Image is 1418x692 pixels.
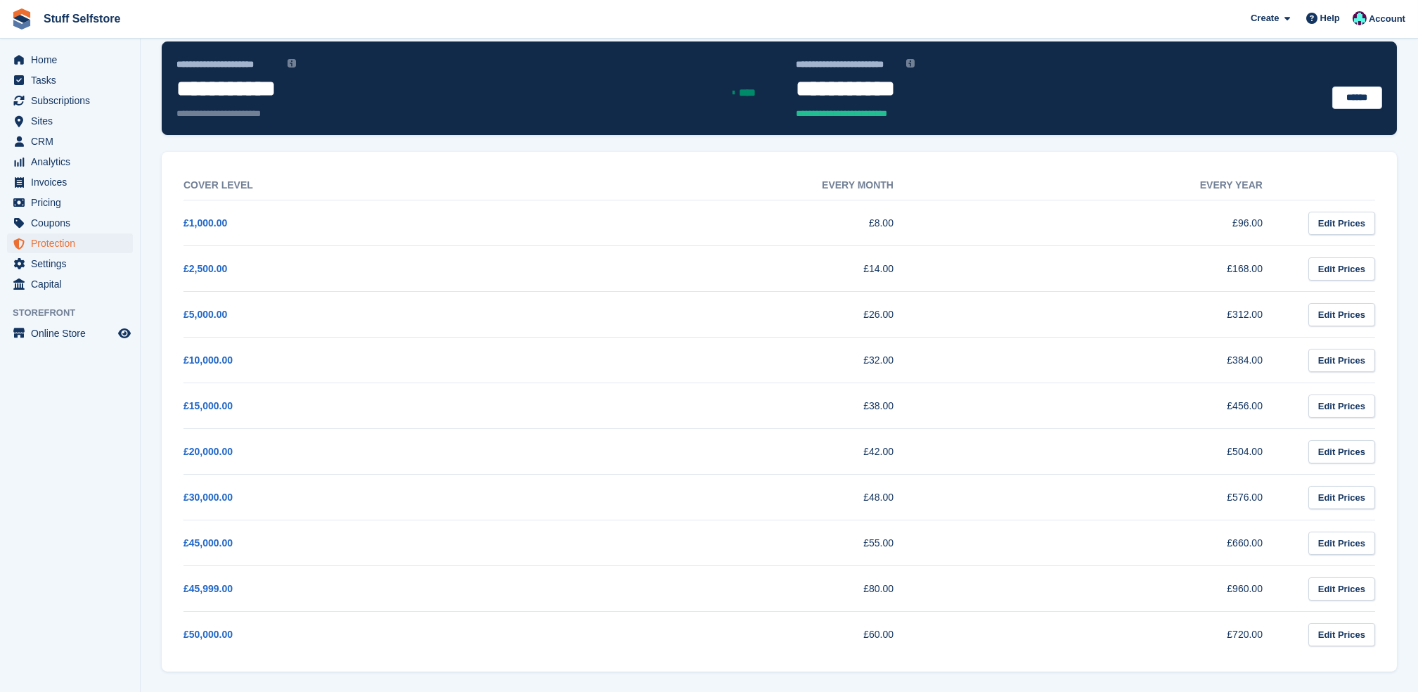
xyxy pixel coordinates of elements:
[553,566,922,612] td: £80.00
[922,429,1291,475] td: £504.00
[1308,623,1375,646] a: Edit Prices
[922,292,1291,338] td: £312.00
[31,132,115,151] span: CRM
[38,7,126,30] a: Stuff Selfstore
[183,492,233,503] a: £30,000.00
[7,132,133,151] a: menu
[7,152,133,172] a: menu
[7,254,133,274] a: menu
[7,274,133,294] a: menu
[31,172,115,192] span: Invoices
[183,400,233,411] a: £15,000.00
[288,59,296,68] img: icon-info-grey-7440780725fd019a000dd9b08b2336e03edf1995a4989e88bcd33f0948082b44.svg
[7,323,133,343] a: menu
[553,475,922,520] td: £48.00
[553,246,922,292] td: £14.00
[31,274,115,294] span: Capital
[922,171,1291,200] th: Every year
[7,233,133,253] a: menu
[553,520,922,566] td: £55.00
[1369,12,1405,26] span: Account
[31,111,115,131] span: Sites
[13,306,140,320] span: Storefront
[906,59,915,68] img: icon-info-grey-7440780725fd019a000dd9b08b2336e03edf1995a4989e88bcd33f0948082b44.svg
[1251,11,1279,25] span: Create
[183,537,233,549] a: £45,000.00
[31,70,115,90] span: Tasks
[31,152,115,172] span: Analytics
[1308,395,1375,418] a: Edit Prices
[7,91,133,110] a: menu
[11,8,32,30] img: stora-icon-8386f47178a22dfd0bd8f6a31ec36ba5ce8667c1dd55bd0f319d3a0aa187defe.svg
[116,325,133,342] a: Preview store
[922,338,1291,383] td: £384.00
[31,323,115,343] span: Online Store
[183,446,233,457] a: £20,000.00
[1308,440,1375,463] a: Edit Prices
[31,254,115,274] span: Settings
[183,309,227,320] a: £5,000.00
[183,583,233,594] a: £45,999.00
[922,246,1291,292] td: £168.00
[922,200,1291,246] td: £96.00
[1308,486,1375,509] a: Edit Prices
[922,612,1291,658] td: £720.00
[553,338,922,383] td: £32.00
[922,566,1291,612] td: £960.00
[553,612,922,658] td: £60.00
[1308,257,1375,281] a: Edit Prices
[183,263,227,274] a: £2,500.00
[183,354,233,366] a: £10,000.00
[1308,212,1375,235] a: Edit Prices
[7,111,133,131] a: menu
[553,200,922,246] td: £8.00
[7,172,133,192] a: menu
[31,193,115,212] span: Pricing
[1353,11,1367,25] img: Simon Gardner
[922,383,1291,429] td: £456.00
[1308,532,1375,555] a: Edit Prices
[922,520,1291,566] td: £660.00
[1308,303,1375,326] a: Edit Prices
[183,171,553,200] th: Cover Level
[922,475,1291,520] td: £576.00
[7,70,133,90] a: menu
[183,217,227,229] a: £1,000.00
[553,383,922,429] td: £38.00
[553,171,922,200] th: Every month
[7,193,133,212] a: menu
[183,629,233,640] a: £50,000.00
[31,213,115,233] span: Coupons
[553,429,922,475] td: £42.00
[31,233,115,253] span: Protection
[1308,349,1375,372] a: Edit Prices
[7,50,133,70] a: menu
[553,292,922,338] td: £26.00
[31,91,115,110] span: Subscriptions
[1308,577,1375,601] a: Edit Prices
[1320,11,1340,25] span: Help
[7,213,133,233] a: menu
[31,50,115,70] span: Home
